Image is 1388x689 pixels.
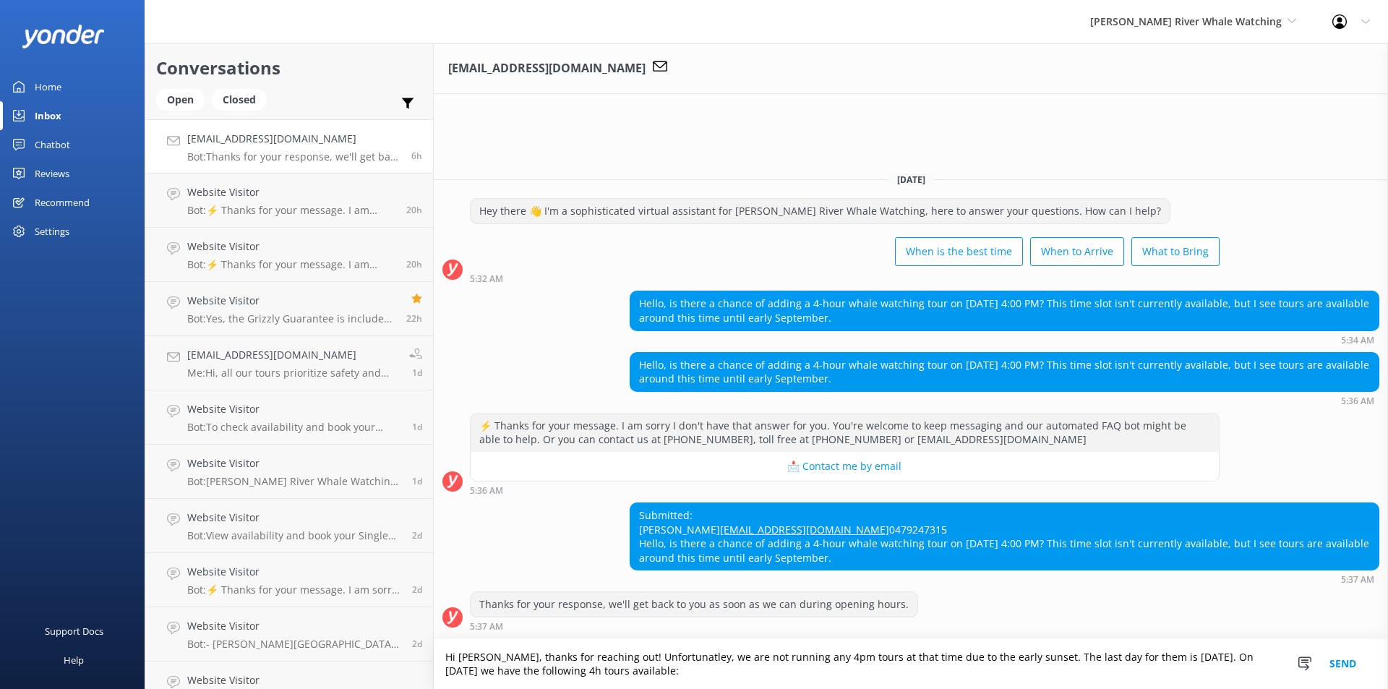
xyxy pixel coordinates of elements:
h4: Website Visitor [187,455,401,471]
a: Website VisitorBot:⚡ Thanks for your message. I am sorry I don't have that answer for you. You're... [145,553,433,607]
a: Website VisitorBot:Yes, the Grizzly Guarantee is included in both the Full Day Grizzly Bute Tour ... [145,282,433,336]
div: Reviews [35,159,69,188]
a: Website VisitorBot:View availability and book your Single Day Whale Watch and Kayaking tour onlin... [145,499,433,553]
h4: Website Visitor [187,510,401,526]
a: Website VisitorBot:⚡ Thanks for your message. I am sorry I don't have that answer for you. You're... [145,228,433,282]
div: Help [64,646,84,675]
div: Thanks for your response, we'll get back to you as soon as we can during opening hours. [471,592,917,617]
a: Website VisitorBot:To check availability and book your Grizzly Bear Tour, please visit the follow... [145,390,433,445]
span: Aug 21 2025 04:14pm (UTC -07:00) America/Tijuana [412,529,422,542]
strong: 5:37 AM [1341,575,1374,584]
div: Hey there 👋 I'm a sophisticated virtual assistant for [PERSON_NAME] River Whale Watching, here to... [471,199,1170,223]
span: [DATE] [888,174,934,186]
div: Recommend [35,188,90,217]
span: Aug 23 2025 03:24pm (UTC -07:00) America/Tijuana [406,258,422,270]
h3: [EMAIL_ADDRESS][DOMAIN_NAME] [448,59,646,78]
h4: Website Visitor [187,672,401,688]
div: Aug 24 2025 05:36am (UTC -07:00) America/Tijuana [630,395,1379,406]
strong: 5:37 AM [470,622,503,631]
button: When is the best time [895,237,1023,266]
a: [EMAIL_ADDRESS][DOMAIN_NAME] [720,523,889,536]
a: Closed [212,91,274,107]
a: Open [156,91,212,107]
h4: Website Visitor [187,564,401,580]
button: Send [1316,639,1370,689]
a: [EMAIL_ADDRESS][DOMAIN_NAME]Me:Hi, all our tours prioritize safety and ensuring we are a safe dis... [145,336,433,390]
strong: 5:36 AM [470,487,503,495]
div: Aug 24 2025 05:37am (UTC -07:00) America/Tijuana [470,621,918,631]
a: Website VisitorBot:⚡ Thanks for your message. I am sorry I don't have that answer for you. You're... [145,174,433,228]
h4: Website Visitor [187,618,401,634]
span: Aug 23 2025 03:39pm (UTC -07:00) America/Tijuana [406,204,422,216]
div: Aug 24 2025 05:36am (UTC -07:00) America/Tijuana [470,485,1220,495]
div: Closed [212,89,267,111]
button: What to Bring [1131,237,1220,266]
p: Bot: - [PERSON_NAME][GEOGRAPHIC_DATA] is accessible by car or bus. - You can drive to [PERSON_NAM... [187,638,401,651]
textarea: Hi [PERSON_NAME], thanks for reaching out! Unfortunatley, we are not running any 4pm tours at tha... [434,639,1388,689]
p: Bot: To check availability and book your Grizzly Bear Tour, please visit the following links: - F... [187,421,401,434]
div: Aug 24 2025 05:34am (UTC -07:00) America/Tijuana [630,335,1379,345]
span: Aug 23 2025 01:33pm (UTC -07:00) America/Tijuana [406,312,422,325]
div: Aug 24 2025 05:32am (UTC -07:00) America/Tijuana [470,273,1220,283]
p: Bot: Yes, the Grizzly Guarantee is included in both the Full Day Grizzly Bute Tour and the Full D... [187,312,395,325]
h4: [EMAIL_ADDRESS][DOMAIN_NAME] [187,347,398,363]
div: Support Docs [45,617,103,646]
span: Aug 21 2025 03:00pm (UTC -07:00) America/Tijuana [412,638,422,650]
span: Aug 22 2025 05:18pm (UTC -07:00) America/Tijuana [412,475,422,487]
h4: Website Visitor [187,239,395,254]
p: Bot: Thanks for your response, we'll get back to you as soon as we can during opening hours. [187,150,400,163]
div: Aug 24 2025 05:37am (UTC -07:00) America/Tijuana [630,574,1379,584]
div: Inbox [35,101,61,130]
strong: 5:34 AM [1341,336,1374,345]
div: Chatbot [35,130,70,159]
p: Bot: ⚡ Thanks for your message. I am sorry I don't have that answer for you. You're welcome to ke... [187,258,395,271]
p: Bot: [PERSON_NAME] River Whale Watching is located at [GEOGRAPHIC_DATA], [GEOGRAPHIC_DATA], [PERS... [187,475,401,488]
strong: 5:32 AM [470,275,503,283]
div: Home [35,72,61,101]
a: [EMAIL_ADDRESS][DOMAIN_NAME]Bot:Thanks for your response, we'll get back to you as soon as we can... [145,119,433,174]
p: Bot: ⚡ Thanks for your message. I am sorry I don't have that answer for you. You're welcome to ke... [187,204,395,217]
div: Hello, is there a chance of adding a 4-hour whale watching tour on [DATE] 4:00 PM? This time slot... [630,353,1379,391]
button: 📩 Contact me by email [471,452,1219,481]
h4: [EMAIL_ADDRESS][DOMAIN_NAME] [187,131,400,147]
p: Bot: View availability and book your Single Day Whale Watch and Kayaking tour online at [URL][DOM... [187,529,401,542]
span: Aug 24 2025 05:37am (UTC -07:00) America/Tijuana [411,150,422,162]
span: Aug 23 2025 09:12am (UTC -07:00) America/Tijuana [412,421,422,433]
a: Website VisitorBot:[PERSON_NAME] River Whale Watching is located at [GEOGRAPHIC_DATA], [GEOGRAPHI... [145,445,433,499]
span: Aug 23 2025 09:43am (UTC -07:00) America/Tijuana [412,367,422,379]
h4: Website Visitor [187,401,401,417]
button: When to Arrive [1030,237,1124,266]
div: Open [156,89,205,111]
div: ⚡ Thanks for your message. I am sorry I don't have that answer for you. You're welcome to keep me... [471,414,1219,452]
span: [PERSON_NAME] River Whale Watching [1090,14,1282,28]
p: Bot: ⚡ Thanks for your message. I am sorry I don't have that answer for you. You're welcome to ke... [187,583,401,596]
h4: Website Visitor [187,184,395,200]
p: Me: Hi, all our tours prioritize safety and ensuring we are a safe distance from whales we have n... [187,367,398,380]
span: Aug 21 2025 03:02pm (UTC -07:00) America/Tijuana [412,583,422,596]
strong: 5:36 AM [1341,397,1374,406]
h2: Conversations [156,54,422,82]
img: yonder-white-logo.png [22,25,105,48]
div: Submitted: [PERSON_NAME] 0479247315 Hello, is there a chance of adding a 4-hour whale watching to... [630,503,1379,570]
div: Settings [35,217,69,246]
a: Website VisitorBot:- [PERSON_NAME][GEOGRAPHIC_DATA] is accessible by car or bus. - You can drive ... [145,607,433,662]
div: Hello, is there a chance of adding a 4-hour whale watching tour on [DATE] 4:00 PM? This time slot... [630,291,1379,330]
h4: Website Visitor [187,293,395,309]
